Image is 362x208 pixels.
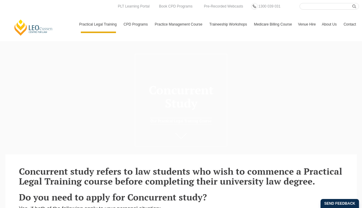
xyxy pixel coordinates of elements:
[206,16,251,33] a: Traineeship Workshops
[157,3,194,10] a: Book CPD Programs
[257,3,282,10] a: 1300 039 031
[319,16,340,33] a: About Us
[322,168,347,193] iframe: LiveChat chat widget
[152,16,206,33] a: Practice Management Course
[150,118,211,124] a: Our Practical Legal Training Course
[120,16,152,33] a: CPD Programs
[14,19,53,36] a: [PERSON_NAME] Centre for Law
[19,165,342,187] strong: Concurrent study refers to law students who wish to commence a Practical Legal Training course be...
[202,3,245,10] a: Pre-Recorded Webcasts
[251,16,295,33] a: Medicare Billing Course
[19,192,343,202] h3: Do you need to apply for Concurrent study?
[138,83,224,110] h1: Concurrent Study
[295,16,319,33] a: Venue Hire
[341,16,359,33] a: Contact
[116,3,151,10] a: PLT Learning Portal
[76,16,121,33] a: Practical Legal Training
[258,4,280,8] span: 1300 039 031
